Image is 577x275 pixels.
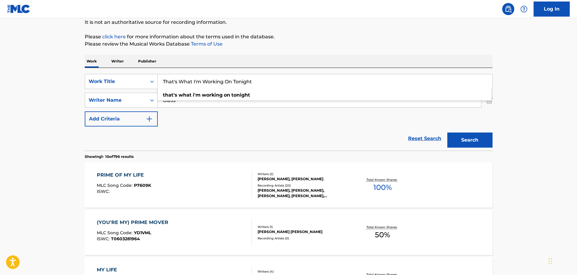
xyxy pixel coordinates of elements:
[549,252,552,270] div: Drag
[375,229,390,240] span: 50 %
[366,177,399,182] p: Total Known Shares:
[89,78,143,85] div: Work Title
[258,172,349,176] div: Writers ( 2 )
[85,154,134,159] p: Showing 1 - 10 of 796 results
[258,269,349,274] div: Writers ( 4 )
[190,41,223,47] a: Terms of Use
[85,210,493,255] a: (YOU'RE MY) PRIME MOVERMLC Song Code:YD1VMLISWC:T0603281964Writers (1)[PERSON_NAME] [PERSON_NAME]...
[97,171,151,179] div: PRIME OF MY LIFE
[505,5,512,13] img: search
[97,266,153,273] div: MY LIFE
[547,246,577,275] iframe: Chat Widget
[405,132,444,145] a: Reset Search
[97,189,111,194] span: ISWC :
[89,97,143,104] div: Writer Name
[520,5,528,13] img: help
[258,183,349,188] div: Recording Artists ( 20 )
[85,40,493,48] p: Please review the Musical Works Database
[85,162,493,208] a: PRIME OF MY LIFEMLC Song Code:P7609KISWC:Writers (2)[PERSON_NAME], [PERSON_NAME]Recording Artists...
[373,182,392,193] span: 100 %
[258,236,349,241] div: Recording Artists ( 0 )
[97,219,171,226] div: (YOU'RE MY) PRIME MOVER
[258,225,349,229] div: Writers ( 1 )
[518,3,530,15] div: Help
[85,74,493,151] form: Search Form
[502,3,514,15] a: Public Search
[193,92,201,98] strong: i'm
[111,236,140,241] span: T0603281964
[447,133,493,148] button: Search
[97,236,111,241] span: ISWC :
[231,92,250,98] strong: tonight
[136,55,158,68] p: Publisher
[85,33,493,40] p: Please for more information about the terms used in the database.
[109,55,125,68] p: Writer
[146,115,153,123] img: 9d2ae6d4665cec9f34b9.svg
[202,92,223,98] strong: working
[85,55,99,68] p: Work
[179,92,192,98] strong: what
[224,92,230,98] strong: on
[85,111,158,126] button: Add Criteria
[534,2,570,17] a: Log In
[85,19,493,26] p: It is not an authoritative source for recording information.
[102,34,126,40] a: click here
[258,188,349,199] div: [PERSON_NAME], [PERSON_NAME], [PERSON_NAME], [PERSON_NAME], [PERSON_NAME]
[366,225,399,229] p: Total Known Shares:
[258,176,349,182] div: [PERSON_NAME], [PERSON_NAME]
[97,230,134,235] span: MLC Song Code :
[258,229,349,235] div: [PERSON_NAME] [PERSON_NAME]
[163,92,177,98] strong: that's
[134,230,151,235] span: YD1VML
[7,5,30,13] img: MLC Logo
[134,183,151,188] span: P7609K
[97,183,134,188] span: MLC Song Code :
